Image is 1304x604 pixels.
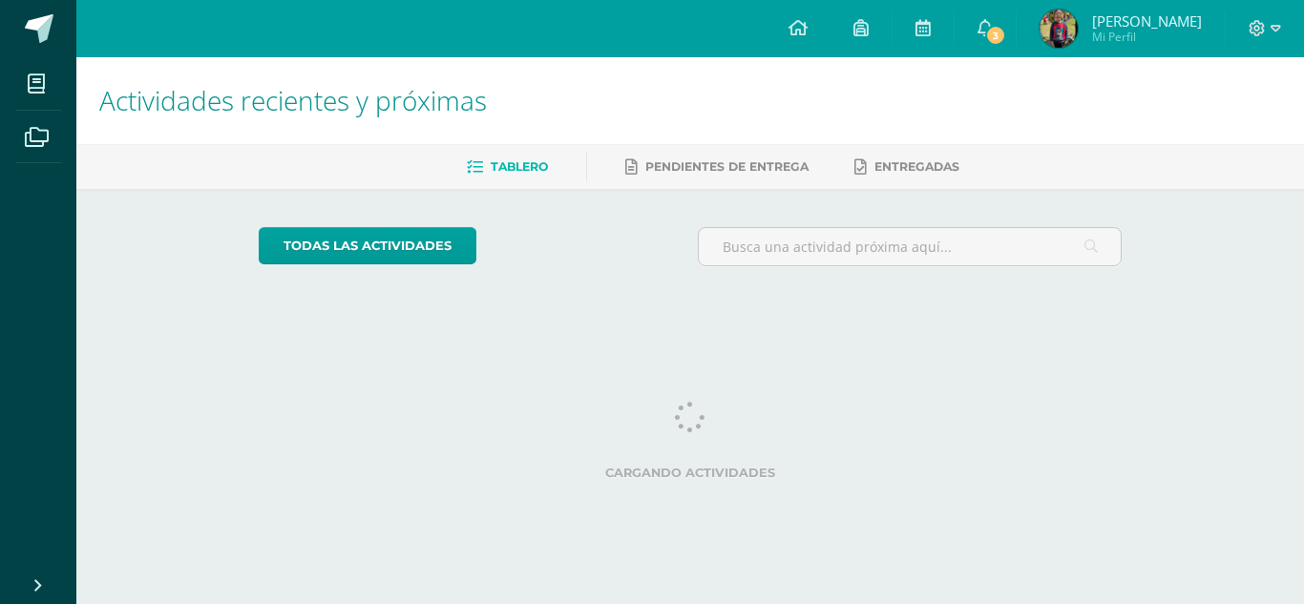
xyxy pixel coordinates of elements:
[259,466,1123,480] label: Cargando actividades
[259,227,476,264] a: todas las Actividades
[467,152,548,182] a: Tablero
[1040,10,1078,48] img: 54661874512d3b352df62aa2c84c13fc.png
[645,159,809,174] span: Pendientes de entrega
[699,228,1122,265] input: Busca una actividad próxima aquí...
[625,152,809,182] a: Pendientes de entrega
[854,152,959,182] a: Entregadas
[491,159,548,174] span: Tablero
[985,25,1006,46] span: 3
[1092,29,1202,45] span: Mi Perfil
[99,82,487,118] span: Actividades recientes y próximas
[1092,11,1202,31] span: [PERSON_NAME]
[874,159,959,174] span: Entregadas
